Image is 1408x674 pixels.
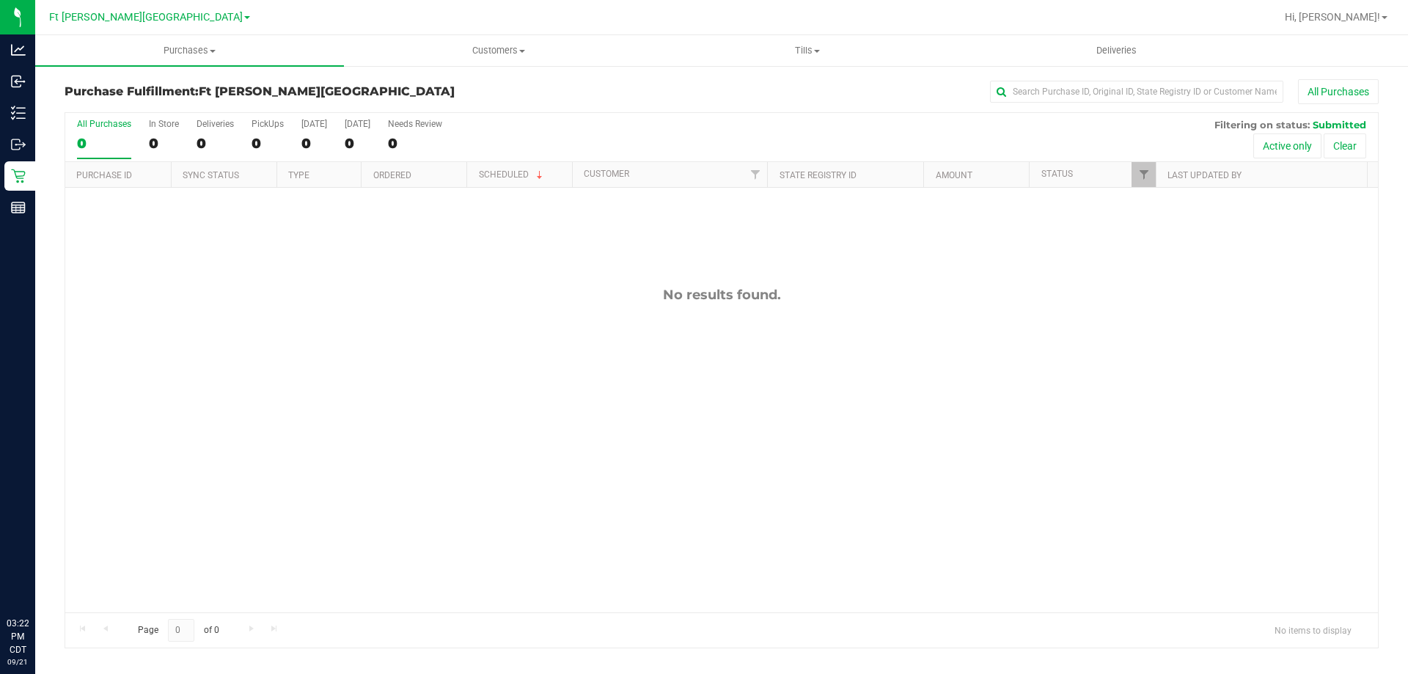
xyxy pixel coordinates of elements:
span: Purchases [35,44,344,57]
inline-svg: Outbound [11,137,26,152]
div: [DATE] [301,119,327,129]
a: Customers [344,35,653,66]
a: Amount [936,170,972,180]
a: Ordered [373,170,411,180]
div: Deliveries [197,119,234,129]
span: Ft [PERSON_NAME][GEOGRAPHIC_DATA] [49,11,243,23]
p: 03:22 PM CDT [7,617,29,656]
a: Filter [743,162,767,187]
a: Deliveries [962,35,1271,66]
div: 0 [301,135,327,152]
div: PickUps [252,119,284,129]
h3: Purchase Fulfillment: [65,85,502,98]
span: Filtering on status: [1214,119,1310,131]
div: 0 [252,135,284,152]
a: Customer [584,169,629,179]
input: Search Purchase ID, Original ID, State Registry ID or Customer Name... [990,81,1283,103]
a: Last Updated By [1167,170,1242,180]
div: No results found. [65,287,1378,303]
a: Sync Status [183,170,239,180]
button: Active only [1253,133,1321,158]
inline-svg: Analytics [11,43,26,57]
div: 0 [345,135,370,152]
a: Type [288,170,309,180]
a: Tills [653,35,961,66]
span: Deliveries [1077,44,1156,57]
div: 0 [388,135,442,152]
button: All Purchases [1298,79,1379,104]
a: Purchase ID [76,170,132,180]
span: Page of 0 [125,619,231,642]
div: [DATE] [345,119,370,129]
a: Purchases [35,35,344,66]
iframe: Resource center [15,557,59,601]
div: In Store [149,119,179,129]
a: Filter [1132,162,1156,187]
button: Clear [1324,133,1366,158]
span: Ft [PERSON_NAME][GEOGRAPHIC_DATA] [199,84,455,98]
div: Needs Review [388,119,442,129]
inline-svg: Retail [11,169,26,183]
inline-svg: Reports [11,200,26,215]
span: Tills [653,44,961,57]
a: Scheduled [479,169,546,180]
div: 0 [149,135,179,152]
span: Submitted [1313,119,1366,131]
span: Hi, [PERSON_NAME]! [1285,11,1380,23]
inline-svg: Inbound [11,74,26,89]
span: No items to display [1263,619,1363,641]
div: All Purchases [77,119,131,129]
a: Status [1041,169,1073,179]
inline-svg: Inventory [11,106,26,120]
a: State Registry ID [780,170,857,180]
div: 0 [77,135,131,152]
span: Customers [345,44,652,57]
p: 09/21 [7,656,29,667]
div: 0 [197,135,234,152]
